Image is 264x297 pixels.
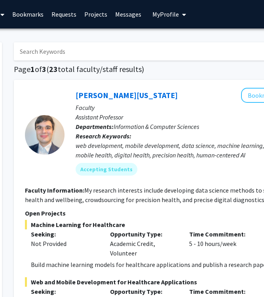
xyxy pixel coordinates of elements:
span: Information & Computer Sciences [114,123,199,131]
a: Projects [80,0,111,28]
p: Opportunity Type: [110,229,177,239]
iframe: Chat [6,261,34,291]
p: Time Commitment: [189,287,256,296]
p: Time Commitment: [189,229,256,239]
p: Opportunity Type: [110,287,177,296]
p: Seeking: [31,287,98,296]
b: Faculty Information: [25,186,84,194]
a: Messages [111,0,145,28]
div: Not Provided [31,239,98,248]
b: Research Keywords: [76,132,131,140]
a: [PERSON_NAME][US_STATE] [76,90,178,100]
a: Requests [47,0,80,28]
span: My Profile [152,10,179,18]
div: Academic Credit, Volunteer [104,229,183,258]
span: 3 [42,64,46,74]
b: Departments: [76,123,114,131]
a: Bookmarks [8,0,47,28]
span: 1 [30,64,35,74]
mat-chip: Accepting Students [76,163,137,176]
p: Seeking: [31,229,98,239]
span: 23 [49,64,58,74]
div: 5 - 10 hours/week [183,229,262,258]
